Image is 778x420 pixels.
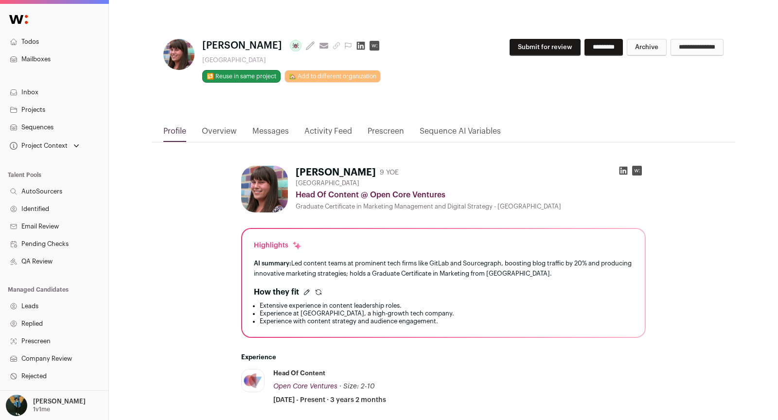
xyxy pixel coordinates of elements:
div: [GEOGRAPHIC_DATA] [202,56,383,64]
a: Overview [202,125,237,142]
a: Messages [252,125,289,142]
img: ecbedff7cbf44cd997cb4c240f4157a5209ce76fd71f8c3f98accf36e9e7456c.jpg [242,369,264,392]
a: Sequence AI Variables [420,125,501,142]
img: 12031951-medium_jpg [6,395,27,416]
p: [PERSON_NAME] [33,398,86,405]
span: [PERSON_NAME] [202,39,282,52]
span: [DATE] - Present · 3 years 2 months [273,395,386,405]
img: Wellfound [4,10,33,29]
button: Open dropdown [4,395,88,416]
div: Highlights [254,241,302,250]
span: Open Core Ventures [273,383,337,390]
div: Head Of Content @ Open Core Ventures [296,189,646,201]
li: Extensive experience in content leadership roles. [260,302,633,310]
h2: How they fit [254,286,299,298]
span: AI summary: [254,260,291,266]
span: · Size: 2-10 [339,383,375,390]
img: 1cadec374d33906273b672d2fc7f2b1d245225c15b7d7c995eb68f59c5d01ecc.jpg [241,166,288,212]
img: 1cadec374d33906273b672d2fc7f2b1d245225c15b7d7c995eb68f59c5d01ecc.jpg [163,39,194,70]
button: 🔂 Reuse in same project [202,70,281,83]
div: Led content teams at prominent tech firms like GitLab and Sourcegraph, boosting blog traffic by 2... [254,258,633,279]
div: Project Context [8,142,68,150]
div: Graduate Certificate in Marketing Management and Digital Strategy - [GEOGRAPHIC_DATA] [296,203,646,210]
a: Prescreen [368,125,404,142]
a: 🏡 Add to different organization [284,70,381,83]
div: 9 YOE [380,168,399,177]
span: [GEOGRAPHIC_DATA] [296,179,359,187]
li: Experience at [GEOGRAPHIC_DATA], a high-growth tech company. [260,310,633,317]
a: Activity Feed [304,125,352,142]
button: Archive [627,39,667,56]
div: Head Of Content [273,369,325,378]
li: Experience with content strategy and audience engagement. [260,317,633,325]
p: 1v1me [33,405,50,413]
a: Profile [163,125,186,142]
button: Submit for review [510,39,581,56]
button: Open dropdown [8,139,81,153]
h1: [PERSON_NAME] [296,166,376,179]
h2: Experience [241,353,646,361]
